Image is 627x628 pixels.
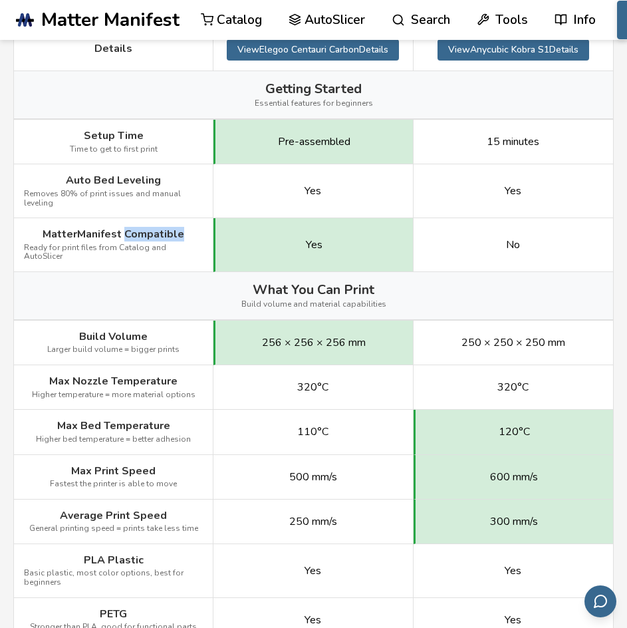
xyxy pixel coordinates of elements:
span: Larger build volume = bigger prints [47,345,180,355]
span: No [506,239,520,251]
span: Yes [305,565,321,577]
span: Getting Started [265,81,362,96]
span: 250 mm/s [289,516,337,528]
span: Basic plastic, most color options, best for beginners [24,569,203,587]
span: Removes 80% of print issues and manual leveling [24,190,203,208]
span: What You Can Print [253,282,374,297]
span: Yes [305,614,321,626]
span: Max Print Speed [71,465,156,477]
span: Max Nozzle Temperature [49,375,178,387]
span: Max Bed Temperature [57,420,170,432]
span: 256 × 256 × 256 mm [262,337,366,349]
span: Build volume and material capabilities [241,300,386,309]
span: General printing speed = prints take less time [29,524,198,534]
span: Setup Time [84,130,144,142]
span: Essential features for beginners [255,99,373,108]
span: 300 mm/s [490,516,538,528]
span: 110°C [297,426,328,438]
span: Yes [305,185,321,197]
span: 250 × 250 × 250 mm [461,337,565,349]
span: Average Print Speed [60,510,167,522]
a: ViewElegoo Centauri CarbonDetails [227,39,399,61]
span: Build Volume [79,331,148,343]
span: 320°C [497,381,529,393]
span: Details [94,43,132,55]
span: 500 mm/s [289,471,337,483]
a: ViewAnycubic Kobra S1Details [438,39,589,61]
span: 120°C [499,426,530,438]
span: Auto Bed Leveling [66,174,161,186]
button: Send feedback via email [584,585,616,617]
span: Yes [306,239,322,251]
span: MatterManifest Compatible [43,228,184,240]
span: Yes [505,565,521,577]
span: Ready for print files from Catalog and AutoSlicer [24,243,203,262]
span: Fastest the printer is able to move [50,480,177,489]
span: PLA Plastic [84,554,144,566]
span: Matter Manifest [41,9,180,31]
span: Pre-assembled [278,136,350,148]
span: Yes [505,185,521,197]
span: Higher bed temperature = better adhesion [36,435,191,444]
span: 600 mm/s [490,471,538,483]
span: 15 minutes [487,136,539,148]
span: PETG [100,608,127,620]
span: Yes [505,614,521,626]
span: Higher temperature = more material options [32,391,195,400]
span: Time to get to first print [70,145,158,154]
span: 320°C [297,381,328,393]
